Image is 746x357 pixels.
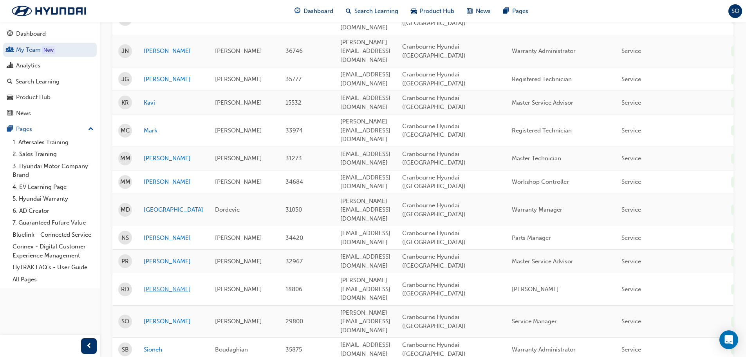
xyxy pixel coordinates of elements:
span: [EMAIL_ADDRESS][DOMAIN_NAME] [340,230,390,246]
span: Cranbourne Hyundai ([GEOGRAPHIC_DATA]) [402,94,466,111]
a: 2. Sales Training [9,148,97,160]
span: people-icon [7,47,13,54]
a: News [3,106,97,121]
a: 6. AD Creator [9,205,97,217]
span: SO [732,7,739,16]
a: [PERSON_NAME] [144,317,203,326]
a: guage-iconDashboard [288,3,340,19]
div: Pages [16,125,32,134]
span: Cranbourne Hyundai ([GEOGRAPHIC_DATA]) [402,43,466,59]
a: pages-iconPages [497,3,535,19]
span: Service [621,258,641,265]
span: Boudaghian [215,346,248,353]
span: Service [621,286,641,293]
a: Connex - Digital Customer Experience Management [9,241,97,261]
span: 35875 [285,346,302,353]
span: [PERSON_NAME] [215,155,262,162]
span: Service [621,127,641,134]
span: [PERSON_NAME] [215,99,262,106]
span: MD [121,205,130,214]
span: Service [621,234,641,241]
span: Registered Service Advisor [512,15,584,22]
span: [PERSON_NAME][EMAIL_ADDRESS][DOMAIN_NAME] [340,118,390,143]
span: Parts Manager [512,234,551,241]
div: Analytics [16,61,40,70]
span: Master Service Advisor [512,258,573,265]
span: search-icon [346,6,351,16]
span: [PERSON_NAME] [215,47,262,54]
a: news-iconNews [461,3,497,19]
span: RD [121,285,129,294]
div: Search Learning [16,77,60,86]
span: [PERSON_NAME][EMAIL_ADDRESS][DOMAIN_NAME] [340,277,390,301]
a: Sioneh [144,345,203,354]
span: [PERSON_NAME] [512,286,559,293]
span: SB [122,345,129,354]
span: PR [121,257,129,266]
span: guage-icon [294,6,300,16]
span: [PERSON_NAME] [215,178,262,185]
div: Open Intercom Messenger [719,330,738,349]
span: Cranbourne Hyundai ([GEOGRAPHIC_DATA]) [402,253,466,269]
span: [PERSON_NAME] [215,127,262,134]
span: Dashboard [303,7,333,16]
span: Cranbourne Hyundai ([GEOGRAPHIC_DATA]) [402,71,466,87]
span: [PERSON_NAME] [215,258,262,265]
span: MM [120,178,130,187]
a: 5. Hyundai Warranty [9,193,97,205]
a: [GEOGRAPHIC_DATA] [144,205,203,214]
a: Mark [144,126,203,135]
button: Pages [3,122,97,136]
span: 34684 [285,178,303,185]
span: [PERSON_NAME] [215,318,262,325]
span: up-icon [88,124,94,134]
a: [PERSON_NAME] [144,285,203,294]
span: 34420 [285,234,303,241]
a: search-iconSearch Learning [340,3,405,19]
span: Product Hub [420,7,454,16]
span: [PERSON_NAME][EMAIL_ADDRESS][DOMAIN_NAME] [340,309,390,334]
span: [PERSON_NAME] [215,76,262,83]
span: Cranbourne Hyundai ([GEOGRAPHIC_DATA]) [402,314,466,330]
span: news-icon [7,110,13,117]
span: Warranty Administrator [512,47,576,54]
span: Cranbourne Hyundai ([GEOGRAPHIC_DATA]) [402,281,466,297]
span: 31050 [285,206,302,213]
span: Search Learning [354,7,398,16]
span: Service [621,346,641,353]
span: Cranbourne Hyundai ([GEOGRAPHIC_DATA]) [402,150,466,167]
span: MC [121,126,130,135]
a: Kavi [144,98,203,107]
span: pages-icon [503,6,509,16]
span: [PERSON_NAME][EMAIL_ADDRESS][DOMAIN_NAME] [340,39,390,63]
span: pages-icon [7,126,13,133]
span: News [476,7,491,16]
a: Analytics [3,58,97,73]
a: 3. Hyundai Motor Company Brand [9,160,97,181]
button: SO [728,4,742,18]
span: Cranbourne Hyundai ([GEOGRAPHIC_DATA]) [402,123,466,139]
span: 34595 [285,15,302,22]
span: [PERSON_NAME] [215,286,262,293]
span: 33974 [285,127,303,134]
span: car-icon [411,6,417,16]
a: HyTRAK FAQ's - User Guide [9,261,97,274]
a: 7. Guaranteed Future Value [9,217,97,229]
span: Service [621,206,641,213]
span: Master Technician [512,155,561,162]
span: Master Service Advisor [512,99,573,106]
span: JG [121,75,129,84]
span: 36746 [285,47,303,54]
a: 4. EV Learning Page [9,181,97,193]
span: 29800 [285,318,303,325]
a: [PERSON_NAME] [144,178,203,187]
a: Product Hub [3,90,97,105]
span: Warranty Manager [512,206,562,213]
span: [EMAIL_ADDRESS][DOMAIN_NAME] [340,150,390,167]
span: [EMAIL_ADDRESS][DOMAIN_NAME] [340,253,390,269]
span: Service [621,76,641,83]
span: [EMAIL_ADDRESS][DOMAIN_NAME] [340,71,390,87]
button: DashboardMy TeamAnalyticsSearch LearningProduct HubNews [3,25,97,122]
span: MM [120,154,130,163]
span: [EMAIL_ADDRESS][DOMAIN_NAME] [340,174,390,190]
